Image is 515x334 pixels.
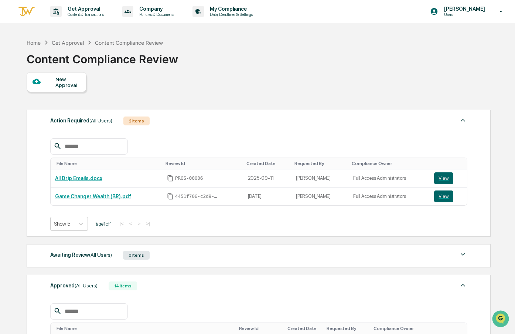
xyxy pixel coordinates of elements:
p: Get Approval [62,6,108,12]
button: View [434,190,453,202]
div: Home [27,40,41,46]
p: Content & Transactions [62,12,108,17]
div: Toggle SortBy [166,161,241,166]
img: caret [458,116,467,125]
p: How can we help? [7,16,134,27]
button: |< [117,220,126,227]
a: Powered byPylon [52,125,89,131]
p: Policies & Documents [133,12,178,17]
a: View [434,190,462,202]
img: logo [18,6,35,18]
p: Users [438,12,489,17]
div: Action Required [50,116,112,125]
button: Start new chat [126,59,134,68]
div: Toggle SortBy [287,326,321,331]
div: Toggle SortBy [352,161,427,166]
td: [PERSON_NAME] [291,169,349,188]
img: caret [458,250,467,259]
td: [DATE] [243,188,292,205]
span: (All Users) [89,252,112,258]
a: View [434,172,462,184]
span: Copy Id [167,175,174,182]
div: Content Compliance Review [95,40,163,46]
div: 🗄️ [54,94,59,100]
img: caret [458,281,467,290]
button: > [136,220,143,227]
span: (All Users) [89,118,112,124]
span: (All Users) [75,283,98,289]
div: Toggle SortBy [57,161,160,166]
div: Toggle SortBy [57,326,233,331]
p: Data, Deadlines & Settings [204,12,256,17]
td: Full Access Administrators [349,188,430,205]
a: 🖐️Preclearance [4,90,51,104]
span: PROS-00006 [175,175,203,181]
span: Attestations [61,93,92,101]
p: My Compliance [204,6,256,12]
div: 0 Items [123,251,150,260]
span: Page 1 of 1 [93,221,112,227]
a: 🗄️Attestations [51,90,95,104]
button: < [127,220,134,227]
div: Awaiting Review [50,250,112,260]
a: All Drip Emails.docx [55,175,102,181]
a: Game Changer Wealth (BR).pdf [55,193,131,199]
div: Toggle SortBy [294,161,346,166]
img: 1746055101610-c473b297-6a78-478c-a979-82029cc54cd1 [7,57,21,70]
button: >| [144,220,152,227]
iframe: Open customer support [491,310,511,330]
div: We're available if you need us! [25,64,93,70]
span: Pylon [74,125,89,131]
div: Approved [50,281,98,290]
div: Toggle SortBy [239,326,282,331]
div: 2 Items [123,117,150,125]
button: View [434,172,453,184]
div: Toggle SortBy [327,326,368,331]
div: 🖐️ [7,94,13,100]
a: 🔎Data Lookup [4,104,50,118]
div: New Approval [55,76,80,88]
p: [PERSON_NAME] [438,6,489,12]
div: Content Compliance Review [27,47,178,66]
div: 🔎 [7,108,13,114]
span: Preclearance [15,93,48,101]
span: Copy Id [167,193,174,200]
div: Toggle SortBy [436,161,464,166]
div: Toggle SortBy [443,326,464,331]
span: Data Lookup [15,107,47,115]
div: Toggle SortBy [374,326,434,331]
div: 14 Items [109,281,137,290]
td: Full Access Administrators [349,169,430,188]
td: 2025-09-11 [243,169,292,188]
span: 4451f706-c2d9-45a3-942b-fe2e7bf6efaa [175,193,219,199]
p: Company [133,6,178,12]
div: Toggle SortBy [246,161,289,166]
td: [PERSON_NAME] [291,188,349,205]
div: Get Approval [52,40,84,46]
div: Start new chat [25,57,121,64]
